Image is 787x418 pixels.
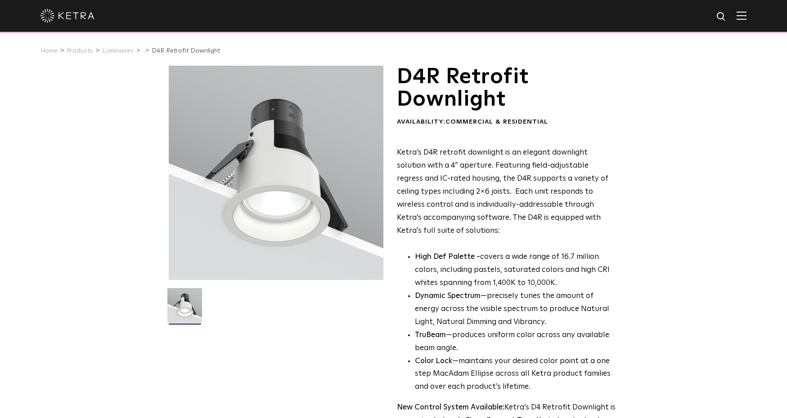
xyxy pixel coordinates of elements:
[40,48,58,54] a: Home
[415,253,480,261] strong: High Def Palette -
[415,331,446,339] strong: TruBeam
[397,147,616,237] p: Ketra’s D4R retrofit downlight is an elegant downlight solution with a 4” aperture. Featuring fie...
[415,251,616,290] p: covers a wide range of 16.7 million colors, including pastels, saturated colors and high CRI whit...
[397,118,616,127] div: Availability:
[415,292,481,300] strong: Dynamic Spectrum
[737,11,747,20] img: Hamburger%20Nav.svg
[445,119,548,125] span: Commercial & Residential
[152,48,220,54] a: D4R Retrofit Downlight
[415,290,616,329] li: —precisely tunes the amount of energy across the visible spectrum to produce Natural Light, Natur...
[415,355,616,394] li: —maintains your desired color point at a one step MacAdam Ellipse across all Ketra product famili...
[40,9,94,22] img: ketra-logo-2019-white
[397,66,616,111] h1: D4R Retrofit Downlight
[716,11,727,22] img: search icon
[67,48,93,54] a: Products
[167,288,202,329] img: D4R Retrofit Downlight
[415,329,616,355] li: —produces uniform color across any available beam angle.
[102,48,134,54] a: Luminaires
[415,357,452,365] strong: Color Lock
[397,404,504,411] strong: New Control System Available:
